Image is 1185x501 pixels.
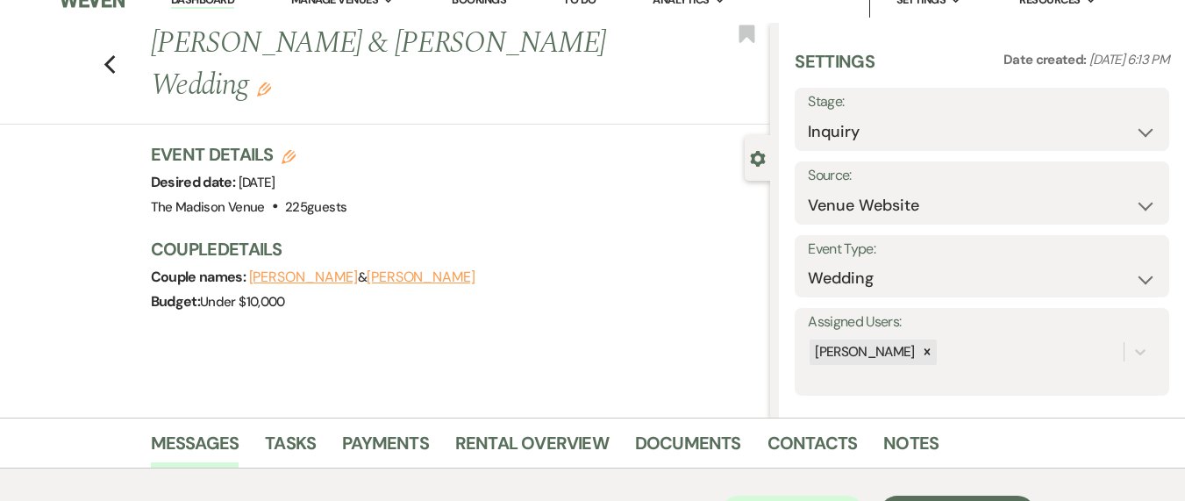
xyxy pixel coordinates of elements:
[808,310,1156,335] label: Assigned Users:
[810,340,917,365] div: [PERSON_NAME]
[151,268,249,286] span: Couple names:
[200,293,285,311] span: Under $10,000
[151,429,239,468] a: Messages
[1003,51,1089,68] span: Date created:
[151,23,639,106] h1: [PERSON_NAME] & [PERSON_NAME] Wedding
[151,237,753,261] h3: Couple Details
[883,429,939,468] a: Notes
[808,89,1156,115] label: Stage:
[1089,51,1169,68] span: [DATE] 6:13 PM
[151,198,265,216] span: The Madison Venue
[265,429,316,468] a: Tasks
[808,237,1156,262] label: Event Type:
[151,292,201,311] span: Budget:
[808,163,1156,189] label: Source:
[342,429,429,468] a: Payments
[151,142,347,167] h3: Event Details
[635,429,741,468] a: Documents
[455,429,609,468] a: Rental Overview
[249,270,358,284] button: [PERSON_NAME]
[285,198,346,216] span: 225 guests
[239,174,275,191] span: [DATE]
[367,270,475,284] button: [PERSON_NAME]
[151,173,239,191] span: Desired date:
[257,81,271,97] button: Edit
[249,268,475,286] span: &
[767,429,858,468] a: Contacts
[795,49,874,88] h3: Settings
[750,149,766,166] button: Close lead details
